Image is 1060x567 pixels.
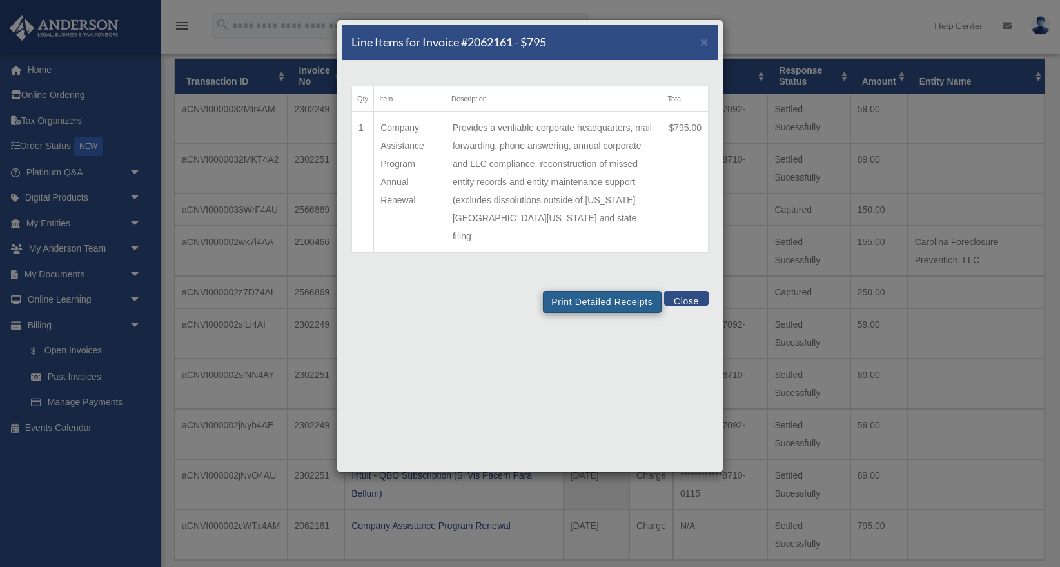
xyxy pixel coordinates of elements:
td: $795.00 [662,112,709,252]
th: Item [374,86,446,112]
th: Qty [352,86,374,112]
th: Total [662,86,709,112]
span: × [700,34,709,49]
td: Provides a verifiable corporate headquarters, mail forwarding, phone answering, annual corporate ... [446,112,662,252]
button: Close [700,35,709,48]
td: Company Assistance Program Annual Renewal [374,112,446,252]
td: 1 [352,112,374,252]
h5: Line Items for Invoice #2062161 - $795 [351,34,546,50]
th: Description [446,86,662,112]
button: Close [664,291,709,306]
button: Print Detailed Receipts [543,291,661,313]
